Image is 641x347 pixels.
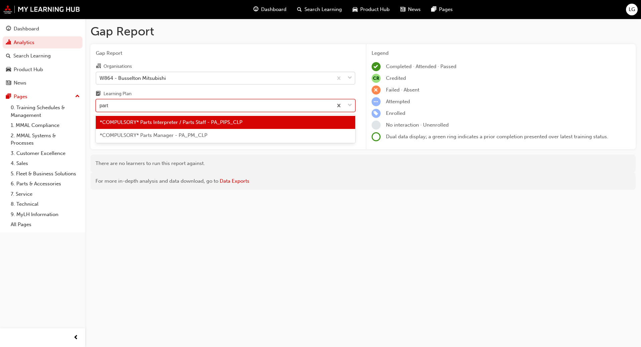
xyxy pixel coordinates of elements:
a: 0. Training Schedules & Management [8,103,82,120]
input: Learning Plan [99,103,109,108]
div: Search Learning [13,52,51,60]
span: learningplan-icon [96,91,101,97]
div: Learning Plan [103,91,132,97]
span: organisation-icon [96,63,101,69]
span: pages-icon [431,5,436,14]
a: News [3,77,82,89]
span: Dashboard [261,6,286,13]
h1: Gap Report [90,24,636,39]
span: chart-icon [6,40,11,46]
span: Completed · Attended · Passed [386,63,456,69]
span: up-icon [75,92,80,101]
span: guage-icon [253,5,258,14]
span: guage-icon [6,26,11,32]
span: Product Hub [360,6,390,13]
a: 1. MMAL Compliance [8,120,82,131]
span: pages-icon [6,94,11,100]
span: learningRecordVerb_NONE-icon [372,121,381,130]
span: Dual data display; a green ring indicates a prior completion presented over latest training status. [386,134,608,140]
span: LG [629,6,635,13]
span: Search Learning [304,6,342,13]
div: Product Hub [14,66,43,73]
a: guage-iconDashboard [248,3,292,16]
a: pages-iconPages [426,3,458,16]
span: news-icon [400,5,405,14]
span: car-icon [353,5,358,14]
div: Legend [372,49,631,57]
a: car-iconProduct Hub [347,3,395,16]
span: prev-icon [73,334,78,342]
a: 3. Customer Excellence [8,148,82,159]
span: learningRecordVerb_ATTEMPT-icon [372,97,381,106]
span: No interaction · Unenrolled [386,122,449,128]
div: W864 - Busselton Mitsubishi [99,74,166,82]
span: search-icon [297,5,302,14]
div: Pages [14,93,27,101]
button: Pages [3,91,82,103]
img: mmal [3,5,80,14]
a: Product Hub [3,63,82,76]
a: 4. Sales [8,158,82,169]
a: Analytics [3,36,82,49]
span: News [408,6,421,13]
a: 2. MMAL Systems & Processes [8,131,82,148]
span: Credited [386,75,406,81]
span: Enrolled [386,110,405,116]
span: Pages [439,6,453,13]
a: 9. MyLH Information [8,209,82,220]
span: Gap Report [96,49,355,57]
div: Organisations [103,63,132,70]
a: 5. Fleet & Business Solutions [8,169,82,179]
div: Dashboard [14,25,39,33]
button: DashboardAnalyticsSearch LearningProduct HubNews [3,21,82,91]
span: *COMPULSORY* Parts Interpreter / Parts Staff - PA_PIPS_CLP [100,119,242,125]
span: learningRecordVerb_FAIL-icon [372,85,381,95]
a: Dashboard [3,23,82,35]
button: LG [626,4,638,15]
a: 8. Technical [8,199,82,209]
span: Failed · Absent [386,87,419,93]
a: 7. Service [8,189,82,199]
span: car-icon [6,67,11,73]
a: All Pages [8,219,82,230]
div: There are no learners to run this report against. [90,155,636,172]
span: null-icon [372,74,381,83]
span: learningRecordVerb_COMPLETE-icon [372,62,381,71]
a: search-iconSearch Learning [292,3,347,16]
span: learningRecordVerb_ENROLL-icon [372,109,381,118]
span: search-icon [6,53,11,59]
a: Search Learning [3,50,82,62]
div: For more in-depth analysis and data download, go to [95,177,631,185]
span: down-icon [348,101,352,110]
a: news-iconNews [395,3,426,16]
span: news-icon [6,80,11,86]
a: Data Exports [220,178,249,184]
a: 6. Parts & Accessories [8,179,82,189]
span: Attempted [386,99,410,105]
span: down-icon [348,74,352,82]
span: *COMPULSORY* Parts Manager - PA_PM_CLP [100,132,207,138]
div: News [14,79,26,87]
